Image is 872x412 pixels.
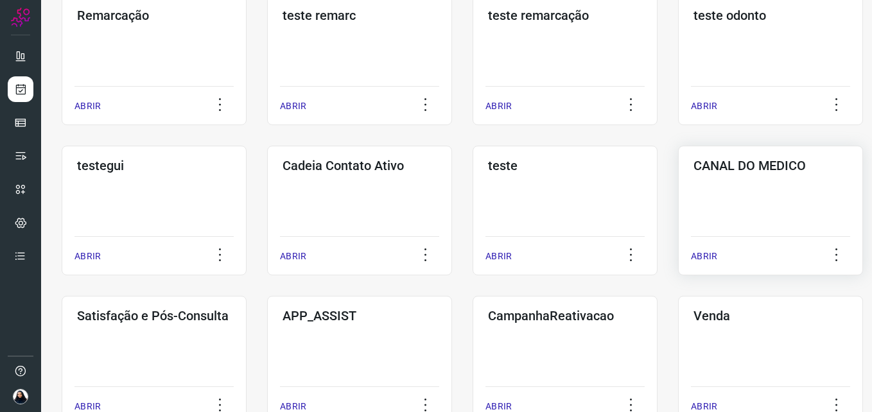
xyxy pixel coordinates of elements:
[77,158,231,173] h3: testegui
[488,158,642,173] h3: teste
[691,99,717,113] p: ABRIR
[77,8,231,23] h3: Remarcação
[280,250,306,263] p: ABRIR
[77,308,231,323] h3: Satisfação e Pós-Consulta
[11,8,30,27] img: Logo
[485,250,512,263] p: ABRIR
[283,158,437,173] h3: Cadeia Contato Ativo
[485,99,512,113] p: ABRIR
[74,99,101,113] p: ABRIR
[693,158,848,173] h3: CANAL DO MEDICO
[693,308,848,323] h3: Venda
[283,8,437,23] h3: teste remarc
[488,8,642,23] h3: teste remarcação
[691,250,717,263] p: ABRIR
[13,389,28,404] img: 9c1dc0bd19ca9d802488e520c31d7c00.jpg
[74,250,101,263] p: ABRIR
[488,308,642,323] h3: CampanhaReativacao
[693,8,848,23] h3: teste odonto
[283,308,437,323] h3: APP_ASSIST
[280,99,306,113] p: ABRIR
